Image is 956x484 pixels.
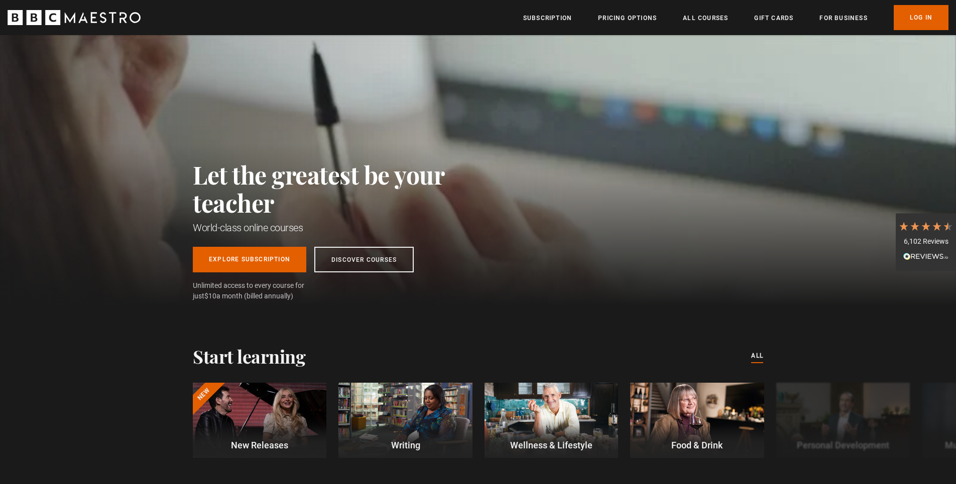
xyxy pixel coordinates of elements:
p: New Releases [193,438,326,452]
a: Discover Courses [314,247,414,272]
a: All [751,351,763,362]
a: Personal Development [776,383,910,458]
p: Food & Drink [630,438,764,452]
div: 6,102 ReviewsRead All Reviews [896,213,956,271]
h2: Start learning [193,346,305,367]
p: Personal Development [776,438,910,452]
nav: Primary [523,5,948,30]
a: New New Releases [193,383,326,458]
img: REVIEWS.io [903,253,948,260]
p: Writing [338,438,472,452]
a: Gift Cards [754,13,793,23]
a: For business [819,13,867,23]
p: Wellness & Lifestyle [485,438,618,452]
div: Read All Reviews [898,251,953,263]
h2: Let the greatest be your teacher [193,160,489,217]
span: $10 [204,292,216,300]
h1: World-class online courses [193,221,489,235]
div: 4.7 Stars [898,221,953,232]
a: Subscription [523,13,572,23]
a: Wellness & Lifestyle [485,383,618,458]
span: Unlimited access to every course for just a month (billed annually) [193,280,328,301]
a: Food & Drink [630,383,764,458]
div: 6,102 Reviews [898,237,953,247]
a: Writing [338,383,472,458]
a: All Courses [683,13,728,23]
a: Log In [894,5,948,30]
a: Pricing Options [598,13,657,23]
svg: BBC Maestro [8,10,141,25]
a: Explore Subscription [193,247,306,272]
